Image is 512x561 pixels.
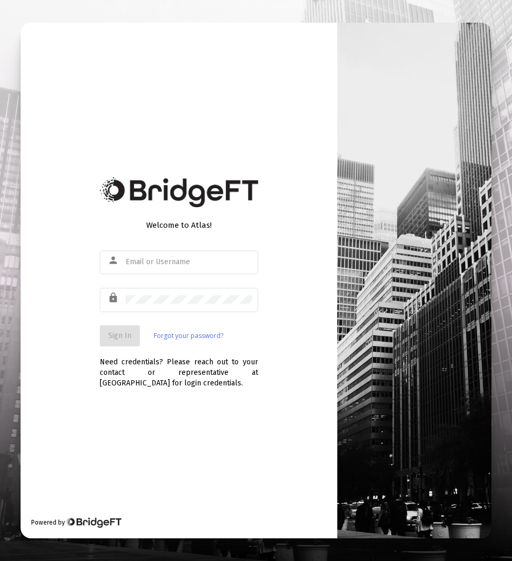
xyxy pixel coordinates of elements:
[31,517,121,528] div: Powered by
[126,258,252,266] input: Email or Username
[108,331,131,340] span: Sign In
[100,346,258,389] div: Need credentials? Please reach out to your contact or representative at [GEOGRAPHIC_DATA] for log...
[100,177,258,207] img: Bridge Financial Technology Logo
[154,331,223,341] a: Forgot your password?
[108,254,120,267] mat-icon: person
[66,517,121,528] img: Bridge Financial Technology Logo
[100,325,140,346] button: Sign In
[100,220,258,230] div: Welcome to Atlas!
[108,292,120,304] mat-icon: lock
